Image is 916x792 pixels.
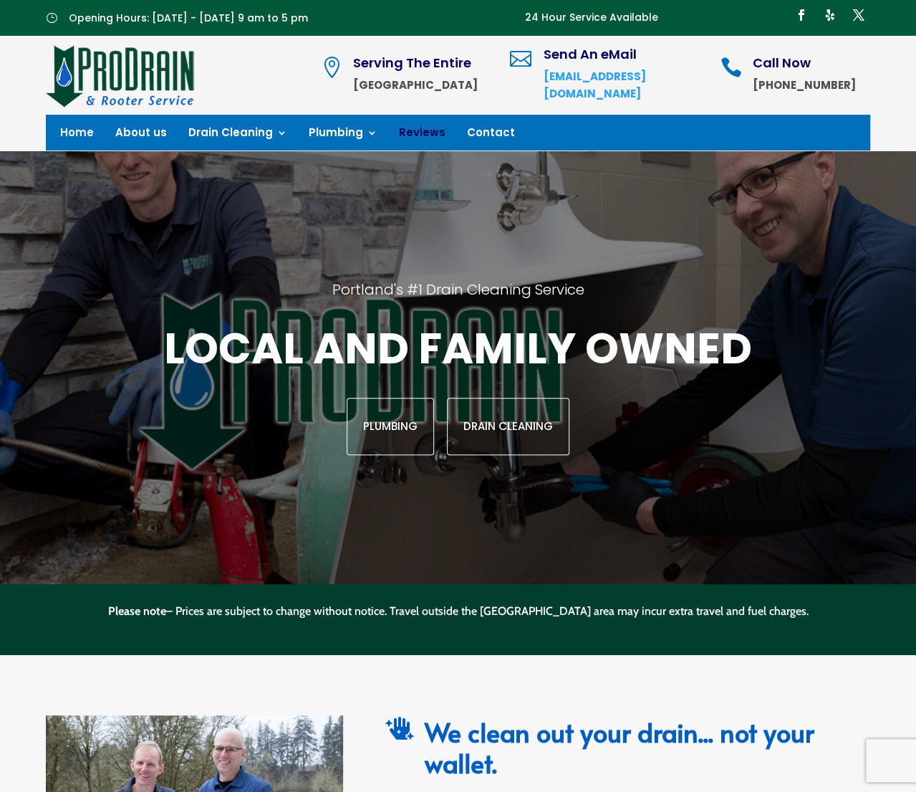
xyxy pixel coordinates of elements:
[720,57,742,78] span: 
[120,280,796,320] h2: Portland's #1 Drain Cleaning Service
[544,45,637,63] span: Send An eMail
[790,4,813,27] a: Follow on Facebook
[115,128,167,143] a: About us
[347,398,434,455] a: Plumbing
[353,77,478,92] strong: [GEOGRAPHIC_DATA]
[60,128,94,143] a: Home
[510,48,531,70] span: 
[385,717,414,740] span: 
[108,604,166,618] strong: Please note
[46,12,57,23] span: }
[46,43,196,108] img: site-logo-100h
[467,128,515,143] a: Contact
[425,714,814,781] span: We clean out your drain... not your wallet.
[399,128,445,143] a: Reviews
[753,77,856,92] strong: [PHONE_NUMBER]
[69,11,308,25] span: Opening Hours: [DATE] - [DATE] 9 am to 5 pm
[847,4,870,27] a: Follow on X
[46,603,870,620] p: – Prices are subject to change without notice. Travel outside the [GEOGRAPHIC_DATA] area may incu...
[353,54,471,72] span: Serving The Entire
[188,128,287,143] a: Drain Cleaning
[544,69,646,101] a: [EMAIL_ADDRESS][DOMAIN_NAME]
[321,57,342,78] span: 
[525,9,658,27] p: 24 Hour Service Available
[819,4,842,27] a: Follow on Yelp
[120,320,796,455] div: Local and family owned
[753,54,811,72] span: Call Now
[309,128,377,143] a: Plumbing
[447,398,569,455] a: Drain Cleaning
